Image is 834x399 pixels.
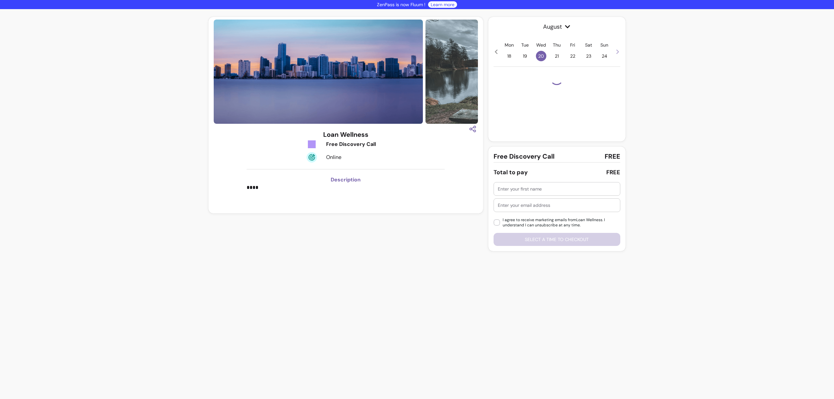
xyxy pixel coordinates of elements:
[431,1,454,8] a: Learn more
[552,51,562,61] span: 21
[606,168,620,177] div: FREE
[599,51,610,61] span: 24
[214,20,423,124] img: https://d22cr2pskkweo8.cloudfront.net/e600e533-6d64-480f-a78c-d1a6fa6d2f6b
[600,42,608,48] p: Sun
[377,1,425,8] p: ZenPass is now Fluum !
[494,22,620,31] span: August
[521,42,529,48] p: Tue
[498,186,616,192] input: Enter your first name
[585,42,592,48] p: Sat
[326,153,392,161] div: Online
[536,42,546,48] p: Wed
[536,51,546,61] span: 20
[568,51,578,61] span: 22
[326,140,392,148] div: Free Discovery Call
[553,42,561,48] p: Thu
[550,72,563,85] div: Loading
[504,51,514,61] span: 18
[323,130,368,139] h3: Loan Wellness
[520,51,530,61] span: 19
[425,20,634,124] img: https://d22cr2pskkweo8.cloudfront.net/56c9626e-cf51-4f79-a528-891c1d628887
[570,42,575,48] p: Fri
[505,42,514,48] p: Mon
[583,51,594,61] span: 23
[247,176,445,184] h3: Description
[605,152,620,161] span: FREE
[494,168,528,177] div: Total to pay
[498,202,616,208] input: Enter your email address
[307,139,317,150] img: Tickets Icon
[494,152,554,161] span: Free Discovery Call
